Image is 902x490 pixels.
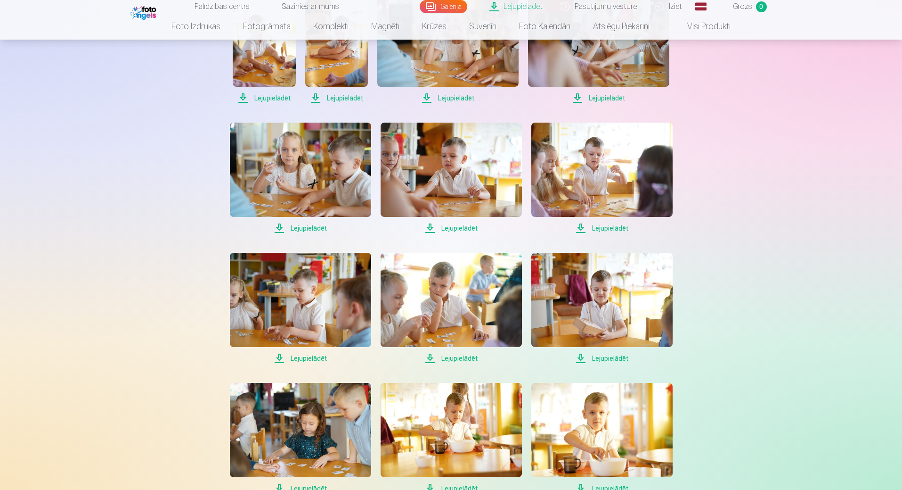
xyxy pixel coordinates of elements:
span: Lejupielādēt [528,92,669,104]
a: Visi produkti [661,13,742,40]
a: Krūzes [411,13,458,40]
a: Lejupielādēt [531,253,673,364]
span: Lejupielādēt [377,92,519,104]
a: Lejupielādēt [230,123,371,234]
a: Lejupielādēt [531,123,673,234]
a: Lejupielādēt [381,123,522,234]
span: Lejupielādēt [230,223,371,234]
a: Fotogrāmata [232,13,302,40]
img: /fa1 [130,4,159,20]
a: Atslēgu piekariņi [582,13,661,40]
span: Lejupielādēt [305,92,368,104]
a: Magnēti [360,13,411,40]
span: Lejupielādēt [381,353,522,364]
a: Lejupielādēt [230,253,371,364]
span: Lejupielādēt [230,353,371,364]
a: Foto kalendāri [508,13,582,40]
a: Lejupielādēt [381,253,522,364]
span: Lejupielādēt [381,223,522,234]
a: Komplekti [302,13,360,40]
span: Lejupielādēt [531,353,673,364]
span: Grozs [733,1,752,12]
span: 0 [756,1,767,12]
a: Foto izdrukas [160,13,232,40]
a: Suvenīri [458,13,508,40]
span: Lejupielādēt [531,223,673,234]
span: Lejupielādēt [233,92,295,104]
